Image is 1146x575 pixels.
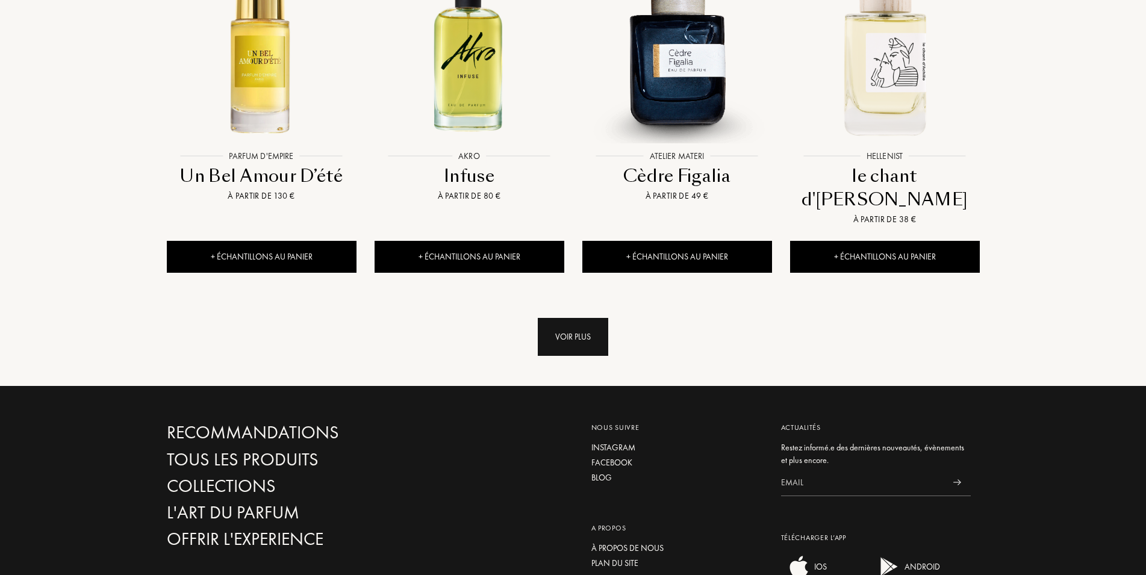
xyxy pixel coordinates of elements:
[781,422,971,433] div: Actualités
[790,241,980,273] div: + Échantillons au panier
[953,479,961,485] img: news_send.svg
[591,422,763,433] div: Nous suivre
[167,502,426,523] a: L'Art du Parfum
[781,532,971,543] div: Télécharger L’app
[591,557,763,570] a: Plan du site
[538,318,608,356] div: Voir plus
[591,523,763,533] div: A propos
[781,469,944,496] input: Email
[795,213,975,226] div: À partir de 38 €
[167,422,426,443] a: Recommandations
[167,529,426,550] a: Offrir l'experience
[167,476,426,497] a: Collections
[591,456,763,469] a: Facebook
[375,241,564,273] div: + Échantillons au panier
[582,241,772,273] div: + Échantillons au panier
[795,164,975,212] div: le chant d'[PERSON_NAME]
[172,190,352,202] div: À partir de 130 €
[591,542,763,555] a: À propos de nous
[587,190,767,202] div: À partir de 49 €
[591,471,763,484] a: Blog
[167,449,426,470] a: Tous les produits
[781,441,971,467] div: Restez informé.e des dernières nouveautés, évènements et plus encore.
[591,441,763,454] a: Instagram
[167,241,357,273] div: + Échantillons au panier
[379,190,559,202] div: À partir de 80 €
